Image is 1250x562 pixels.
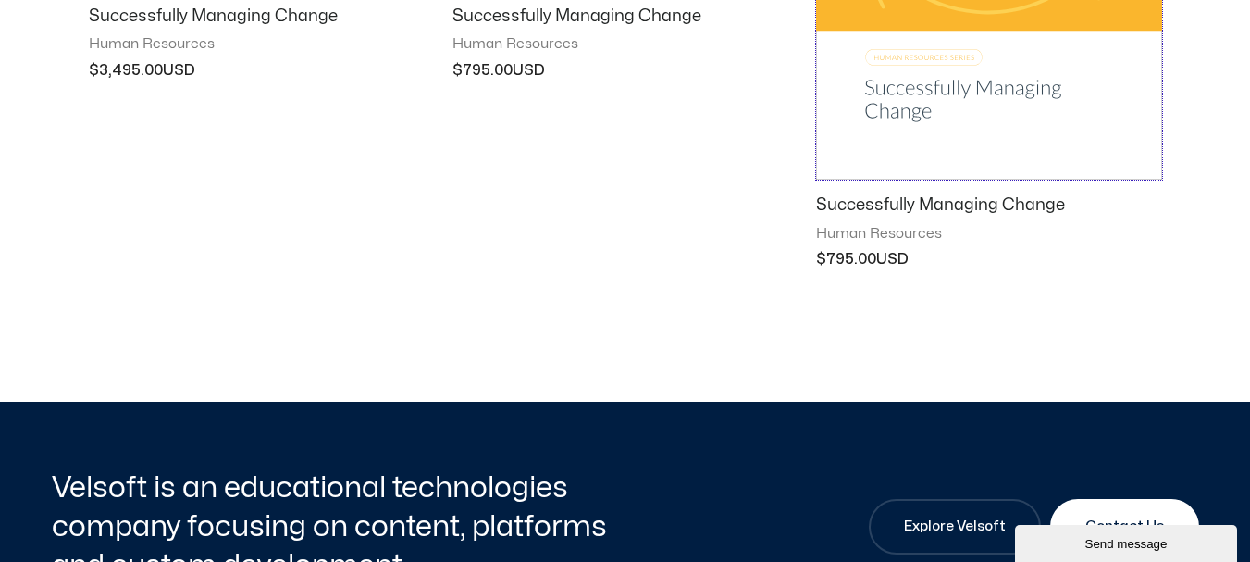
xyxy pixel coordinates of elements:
[89,63,99,78] span: $
[452,6,798,35] a: Successfully Managing Change
[816,225,1161,244] span: Human Resources
[1085,516,1164,538] span: Contact Us
[452,35,798,54] span: Human Resources
[452,63,463,78] span: $
[452,63,513,78] bdi: 795.00
[452,6,798,27] h2: Successfully Managing Change
[904,516,1006,538] span: Explore Velsoft
[816,252,876,267] bdi: 795.00
[816,194,1161,224] a: Successfully Managing Change
[1050,499,1199,555] a: Contact Us
[89,63,163,78] bdi: 3,495.00
[1015,521,1241,562] iframe: chat widget
[816,194,1161,216] h2: Successfully Managing Change
[89,6,434,35] a: Successfully Managing Change
[89,6,434,27] h2: Successfully Managing Change
[869,499,1041,555] a: Explore Velsoft
[89,35,434,54] span: Human Resources
[816,252,826,267] span: $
